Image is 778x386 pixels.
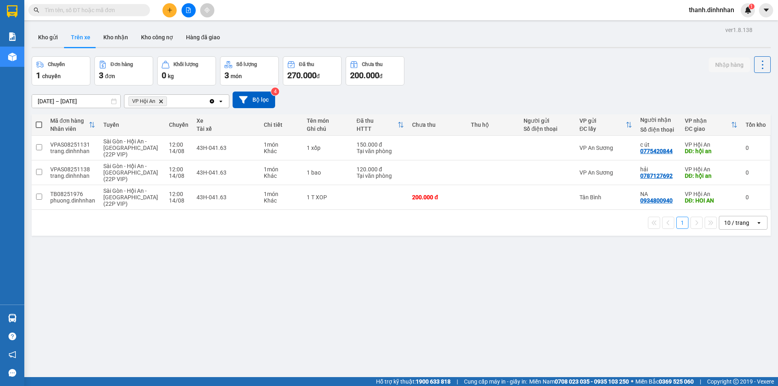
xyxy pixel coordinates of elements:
div: Chi tiết [264,122,299,128]
img: solution-icon [8,32,17,41]
button: Kho nhận [97,28,135,47]
div: 200.000 đ [412,194,463,200]
span: Hỗ trợ kỹ thuật: [376,377,451,386]
div: VPAS08251138 [50,166,95,173]
div: Mã đơn hàng [50,117,89,124]
div: Số lượng [236,62,257,67]
span: | [457,377,458,386]
div: VP Hội An [685,141,737,148]
div: 12:00 [169,141,188,148]
span: Miền Nam [529,377,629,386]
svg: open [756,220,762,226]
div: Ghi chú [307,126,348,132]
strong: 1900 633 818 [416,378,451,385]
div: Chuyến [169,122,188,128]
div: DĐ: hội an [685,148,737,154]
strong: 0369 525 060 [659,378,694,385]
input: Select a date range. [32,95,120,108]
div: 0934800940 [640,197,673,204]
div: 43H-041.63 [197,145,256,151]
div: Khác [264,148,299,154]
div: 0787127692 [640,173,673,179]
sup: 1 [749,4,754,9]
span: Miền Bắc [635,377,694,386]
div: ĐC giao [685,126,731,132]
span: notification [9,351,16,358]
div: Số điện thoại [640,126,677,133]
div: 14/08 [169,173,188,179]
div: Khác [264,197,299,204]
div: DĐ: HOI AN [685,197,737,204]
div: VP nhận [685,117,731,124]
th: Toggle SortBy [681,114,742,136]
span: chuyến [42,73,61,79]
div: Tại văn phòng [357,148,404,154]
div: Tên món [307,117,348,124]
div: 1 T XOP [307,194,348,200]
button: Số lượng3món [220,56,279,85]
button: Đơn hàng3đơn [94,56,153,85]
div: 12:00 [169,191,188,197]
span: Sài Gòn - Hội An - [GEOGRAPHIC_DATA] (22P VIP) [103,163,158,182]
span: 1 [750,4,753,9]
div: c út [640,141,677,148]
div: Đã thu [357,117,398,124]
div: NA [640,191,677,197]
div: HTTT [357,126,398,132]
span: question-circle [9,333,16,340]
th: Toggle SortBy [353,114,408,136]
div: Tồn kho [746,122,766,128]
svg: open [218,98,224,104]
button: Trên xe [64,28,97,47]
img: warehouse-icon [8,314,17,322]
span: Sài Gòn - Hội An - [GEOGRAPHIC_DATA] (22P VIP) [103,188,158,207]
th: Toggle SortBy [575,114,636,136]
button: aim [200,3,214,17]
span: caret-down [763,6,770,14]
span: | [700,377,701,386]
div: 1 xốp [307,145,348,151]
span: 200.000 [350,70,379,80]
span: VP Hội An, close by backspace [128,96,167,106]
div: 120.000 đ [357,166,404,173]
span: kg [168,73,174,79]
div: 1 bao [307,169,348,176]
span: 1 [36,70,41,80]
span: file-add [186,7,191,13]
div: Chưa thu [412,122,463,128]
div: Đã thu [299,62,314,67]
div: 1 món [264,166,299,173]
span: 3 [224,70,229,80]
div: 43H-041.63 [197,194,256,200]
div: VP gửi [579,117,626,124]
span: aim [204,7,210,13]
div: 14/08 [169,197,188,204]
button: Khối lượng0kg [157,56,216,85]
button: Chưa thu200.000đ [346,56,404,85]
button: Nhập hàng [709,58,750,72]
div: phuong.dinhnhan [50,197,95,204]
div: ver 1.8.138 [725,26,752,34]
div: VP Hội An [685,191,737,197]
span: plus [167,7,173,13]
div: VP Hội An [685,166,737,173]
span: Cung cấp máy in - giấy in: [464,377,527,386]
svg: Clear all [209,98,215,104]
div: 0 [746,145,766,151]
span: 0 [162,70,166,80]
span: VP Hội An [132,98,155,104]
img: logo-vxr [7,5,17,17]
input: Tìm tên, số ĐT hoặc mã đơn [45,6,140,15]
img: warehouse-icon [8,53,17,61]
div: Xe [197,117,256,124]
div: Người nhận [640,117,677,123]
span: message [9,369,16,377]
button: Hàng đã giao [180,28,227,47]
div: 10 / trang [724,219,749,227]
button: 1 [676,217,688,229]
svg: Delete [158,99,163,104]
div: 0 [746,169,766,176]
span: 3 [99,70,103,80]
div: VPAS08251131 [50,141,95,148]
div: TB08251976 [50,191,95,197]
